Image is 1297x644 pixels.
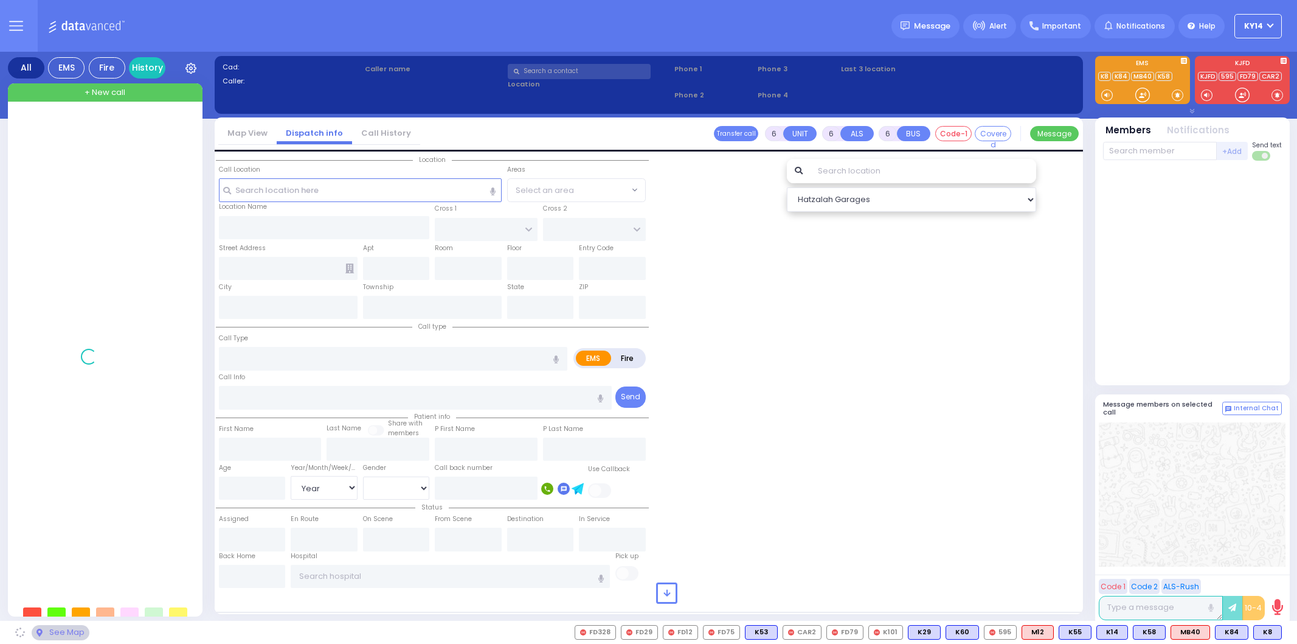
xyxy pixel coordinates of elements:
div: FD29 [621,625,658,640]
label: Cross 1 [435,204,457,214]
button: Internal Chat [1222,402,1282,415]
a: Map View [218,127,277,139]
img: comment-alt.png [1225,406,1231,412]
input: Search location here [219,178,502,201]
input: Search location [810,159,1036,183]
div: M12 [1022,625,1054,640]
label: Pick up [615,551,638,561]
label: Floor [507,243,522,253]
a: K58 [1155,72,1172,81]
button: UNIT [783,126,817,141]
a: KJFD [1198,72,1217,81]
div: BLS [1133,625,1166,640]
a: K8 [1098,72,1111,81]
button: Send [615,387,646,408]
img: red-radio-icon.svg [626,629,632,635]
div: K55 [1059,625,1091,640]
label: En Route [291,514,319,524]
label: Areas [507,165,525,175]
div: K58 [1133,625,1166,640]
button: Transfer call [714,126,758,141]
div: BLS [908,625,941,640]
div: FD75 [703,625,740,640]
label: City [219,282,232,292]
div: FD79 [826,625,863,640]
a: K84 [1112,72,1130,81]
button: KY14 [1234,14,1282,38]
a: History [129,57,165,79]
a: 595 [1219,72,1236,81]
label: State [507,282,524,292]
label: P Last Name [543,424,583,434]
label: Turn off text [1252,150,1271,162]
img: red-radio-icon.svg [989,629,995,635]
label: EMS [576,351,611,366]
img: red-radio-icon.svg [580,629,586,635]
span: Other building occupants [345,264,354,273]
button: Notifications [1167,124,1230,138]
span: Send text [1252,141,1282,150]
label: Destination [507,514,544,524]
input: Search a contact [508,64,651,79]
label: Caller name [365,64,503,74]
button: Covered [975,126,1011,141]
div: FD12 [663,625,698,640]
div: BLS [946,625,979,640]
div: CAR2 [783,625,821,640]
span: Internal Chat [1234,404,1279,413]
label: From Scene [435,514,472,524]
label: Fire [610,351,645,366]
div: All [8,57,44,79]
label: Back Home [219,551,255,561]
input: Search hospital [291,565,610,588]
button: ALS-Rush [1161,579,1201,594]
div: K60 [946,625,979,640]
div: BLS [745,625,778,640]
label: P First Name [435,424,475,434]
label: Assigned [219,514,249,524]
span: Phone 3 [758,64,837,74]
label: Cad: [223,62,361,72]
small: Share with [388,419,423,428]
h5: Message members on selected call [1103,401,1222,416]
img: red-radio-icon.svg [832,629,838,635]
a: CAR2 [1259,72,1282,81]
img: red-radio-icon.svg [668,629,674,635]
button: Code-1 [935,126,972,141]
div: MB40 [1171,625,1210,640]
span: Important [1042,21,1081,32]
div: Year/Month/Week/Day [291,463,358,473]
span: Phone 1 [674,64,753,74]
label: Call Type [219,334,248,343]
img: Logo [48,18,129,33]
div: See map [32,625,89,640]
label: On Scene [363,514,393,524]
label: Street Address [219,243,266,253]
button: Members [1105,124,1151,138]
label: Room [435,243,453,253]
div: ALS [1171,625,1210,640]
div: FD328 [575,625,616,640]
a: Dispatch info [277,127,352,139]
label: Last 3 location [841,64,958,74]
label: EMS [1095,60,1190,69]
span: Notifications [1116,21,1165,32]
span: Call type [412,322,452,331]
label: Location Name [219,202,267,212]
div: BLS [1096,625,1128,640]
label: Age [219,463,231,473]
img: red-radio-icon.svg [874,629,880,635]
label: Use Callback [588,464,630,474]
label: Cross 2 [543,204,567,214]
label: Call Info [219,373,245,382]
label: Caller: [223,76,361,86]
label: Apt [363,243,374,253]
div: BLS [1059,625,1091,640]
span: Location [413,155,452,164]
label: Last Name [327,424,361,433]
label: Call Location [219,165,260,175]
button: ALS [840,126,874,141]
div: K8 [1253,625,1282,640]
div: Fire [89,57,125,79]
a: MB40 [1131,72,1154,81]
